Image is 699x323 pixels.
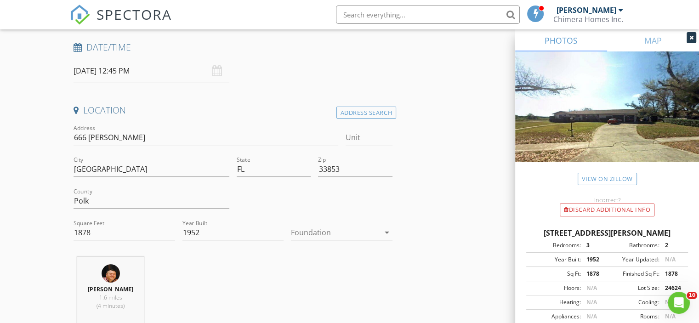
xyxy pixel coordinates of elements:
span: 1.6 miles [99,294,122,301]
strong: [PERSON_NAME] [88,285,133,293]
span: N/A [665,298,675,306]
div: Year Built: [529,255,581,264]
span: N/A [586,312,597,320]
div: Year Updated: [607,255,659,264]
div: Finished Sq Ft: [607,270,659,278]
div: Address Search [336,107,396,119]
div: [PERSON_NAME] [557,6,616,15]
span: N/A [665,312,675,320]
i: arrow_drop_down [381,227,392,238]
div: Bathrooms: [607,241,659,249]
img: The Best Home Inspection Software - Spectora [70,5,90,25]
a: View on Zillow [578,173,637,185]
div: Discard Additional info [560,204,654,216]
span: 10 [687,292,697,299]
h4: Location [74,104,392,116]
span: SPECTORA [97,5,172,24]
span: N/A [586,298,597,306]
div: Chimera Homes Inc. [553,15,623,24]
div: Sq Ft: [529,270,581,278]
a: PHOTOS [515,29,607,51]
div: Incorrect? [515,196,699,204]
div: 3 [581,241,607,249]
h4: Date/Time [74,41,392,53]
input: Search everything... [336,6,520,24]
div: Appliances: [529,312,581,321]
iframe: Intercom live chat [668,292,690,314]
div: 1878 [659,270,685,278]
div: Heating: [529,298,581,306]
span: (4 minutes) [97,302,125,310]
div: Cooling: [607,298,659,306]
div: Rooms: [607,312,659,321]
div: 2 [659,241,685,249]
div: 1878 [581,270,607,278]
input: Select date [74,60,229,82]
span: N/A [665,255,675,263]
img: face_shot.jpg [102,264,120,283]
div: 1952 [581,255,607,264]
div: 24624 [659,284,685,292]
div: [STREET_ADDRESS][PERSON_NAME] [526,227,688,238]
a: SPECTORA [70,12,172,32]
img: streetview [515,51,699,184]
div: Bedrooms: [529,241,581,249]
a: MAP [607,29,699,51]
div: Lot Size: [607,284,659,292]
div: Floors: [529,284,581,292]
span: N/A [586,284,597,292]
